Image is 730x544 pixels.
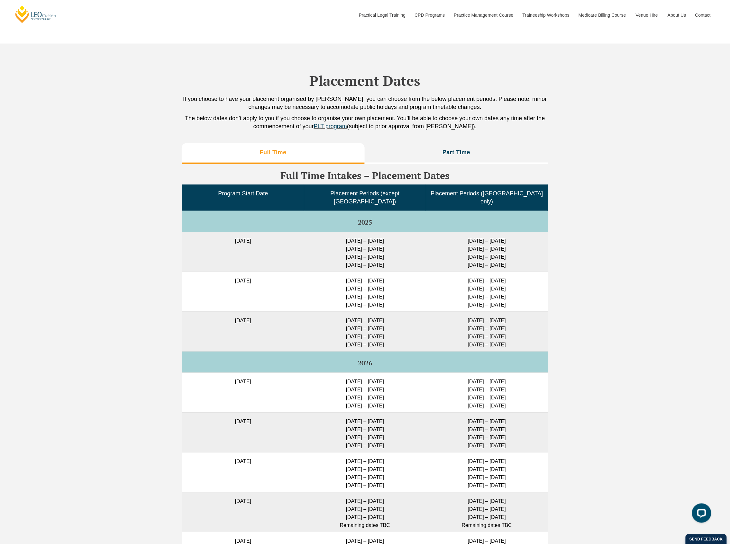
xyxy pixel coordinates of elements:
[426,492,548,532] td: [DATE] – [DATE] [DATE] – [DATE] [DATE] – [DATE] Remaining dates TBC
[687,501,714,528] iframe: LiveChat chat widget
[304,413,426,452] td: [DATE] – [DATE] [DATE] – [DATE] [DATE] – [DATE] [DATE] – [DATE]
[14,5,57,23] a: [PERSON_NAME] Centre for Law
[182,492,304,532] td: [DATE]
[431,191,543,205] span: Placement Periods ([GEOGRAPHIC_DATA] only)
[426,452,548,492] td: [DATE] – [DATE] [DATE] – [DATE] [DATE] – [DATE] [DATE] – [DATE]
[663,1,690,29] a: About Us
[182,114,548,130] p: The below dates don’t apply to you if you choose to organise your own placement. You’ll be able t...
[182,95,548,111] p: If you choose to have your placement organised by [PERSON_NAME], you can choose from the below pl...
[185,360,545,367] h5: 2026
[443,149,470,156] h3: Part Time
[304,272,426,312] td: [DATE] – [DATE] [DATE] – [DATE] [DATE] – [DATE] [DATE] – [DATE]
[182,73,548,89] h2: Placement Dates
[449,1,518,29] a: Practice Management Course
[182,232,304,272] td: [DATE]
[426,312,548,352] td: [DATE] – [DATE] [DATE] – [DATE] [DATE] – [DATE] [DATE] – [DATE]
[182,272,304,312] td: [DATE]
[631,1,663,29] a: Venue Hire
[518,1,574,29] a: Traineeship Workshops
[410,1,449,29] a: CPD Programs
[574,1,631,29] a: Medicare Billing Course
[426,413,548,452] td: [DATE] – [DATE] [DATE] – [DATE] [DATE] – [DATE] [DATE] – [DATE]
[690,1,716,29] a: Contact
[426,272,548,312] td: [DATE] – [DATE] [DATE] – [DATE] [DATE] – [DATE] [DATE] – [DATE]
[182,312,304,352] td: [DATE]
[185,219,545,226] h5: 2025
[304,312,426,352] td: [DATE] – [DATE] [DATE] – [DATE] [DATE] – [DATE] [DATE] – [DATE]
[182,452,304,492] td: [DATE]
[330,191,399,205] span: Placement Periods (except [GEOGRAPHIC_DATA])
[182,171,548,181] h3: Full Time Intakes – Placement Dates
[260,149,287,156] h3: Full Time
[304,373,426,413] td: [DATE] – [DATE] [DATE] – [DATE] [DATE] – [DATE] [DATE] – [DATE]
[354,1,410,29] a: Practical Legal Training
[182,373,304,413] td: [DATE]
[182,413,304,452] td: [DATE]
[314,123,347,129] a: PLT program
[304,232,426,272] td: [DATE] – [DATE] [DATE] – [DATE] [DATE] – [DATE] [DATE] – [DATE]
[426,232,548,272] td: [DATE] – [DATE] [DATE] – [DATE] [DATE] – [DATE] [DATE] – [DATE]
[218,191,268,197] span: Program Start Date
[304,452,426,492] td: [DATE] – [DATE] [DATE] – [DATE] [DATE] – [DATE] [DATE] – [DATE]
[426,373,548,413] td: [DATE] – [DATE] [DATE] – [DATE] [DATE] – [DATE] [DATE] – [DATE]
[304,492,426,532] td: [DATE] – [DATE] [DATE] – [DATE] [DATE] – [DATE] Remaining dates TBC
